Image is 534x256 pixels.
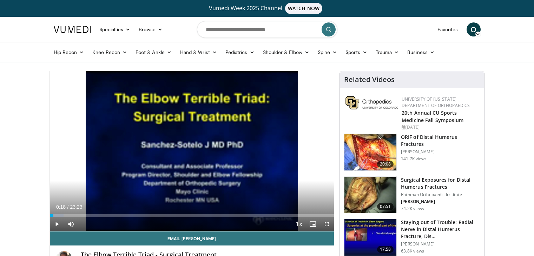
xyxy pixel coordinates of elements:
h3: Surgical Exposures for Distal Humerus Fractures [401,176,480,190]
p: 63.8K views [401,248,424,254]
a: Knee Recon [88,45,131,59]
img: 70322_0000_3.png.150x105_q85_crop-smart_upscale.jpg [344,177,396,213]
button: Mute [64,217,78,231]
input: Search topics, interventions [197,21,337,38]
a: Foot & Ankle [131,45,176,59]
span: 23:23 [70,204,82,210]
img: VuMedi Logo [54,26,91,33]
a: Sports [341,45,371,59]
a: University of [US_STATE] Department of Orthopaedics [402,96,470,108]
button: Fullscreen [320,217,334,231]
a: Vumedi Week 2025 ChannelWATCH NOW [55,3,480,14]
p: 141.7K views [401,156,427,162]
a: Business [403,45,439,59]
a: Email [PERSON_NAME] [50,231,334,245]
h4: Related Videos [344,75,395,84]
a: Browse [134,22,167,36]
span: 20:08 [377,161,394,168]
a: 07:51 Surgical Exposures for Distal Humerus Fractures Rothman Orthopaedic Institute [PERSON_NAME]... [344,176,480,214]
span: / [67,204,69,210]
a: 20th Annual CU Sports Medicine Fall Symposium [402,109,463,123]
button: Playback Rate [292,217,306,231]
a: Shoulder & Elbow [259,45,314,59]
a: Pediatrics [221,45,259,59]
h3: ORIF of Distal Humerus Fractures [401,134,480,148]
a: Spine [314,45,341,59]
a: Favorites [433,22,462,36]
a: Specialties [95,22,135,36]
img: orif-sanch_3.png.150x105_q85_crop-smart_upscale.jpg [344,134,396,170]
span: 07:51 [377,203,394,210]
div: Progress Bar [50,214,334,217]
p: [PERSON_NAME] [401,241,480,247]
span: WATCH NOW [285,3,322,14]
h3: Staying out of Trouble: Radial Nerve in Distal Humerus Fracture, Dis… [401,219,480,240]
a: 20:08 ORIF of Distal Humerus Fractures [PERSON_NAME] 141.7K views [344,134,480,171]
button: Play [50,217,64,231]
img: Q2xRg7exoPLTwO8X4xMDoxOjB1O8AjAz_1.150x105_q85_crop-smart_upscale.jpg [344,219,396,256]
p: 74.2K views [401,206,424,211]
span: 17:58 [377,246,394,253]
a: Hip Recon [50,45,88,59]
a: Trauma [371,45,403,59]
p: [PERSON_NAME] [401,149,480,155]
div: [DATE] [402,124,479,130]
a: 17:58 Staying out of Trouble: Radial Nerve in Distal Humerus Fracture, Dis… [PERSON_NAME] 63.8K v... [344,219,480,256]
button: Enable picture-in-picture mode [306,217,320,231]
p: Rothman Orthopaedic Institute [401,192,480,197]
p: [PERSON_NAME] [401,199,480,204]
a: O [467,22,481,36]
span: 0:18 [56,204,66,210]
a: Hand & Wrist [176,45,221,59]
video-js: Video Player [50,71,334,231]
img: 355603a8-37da-49b6-856f-e00d7e9307d3.png.150x105_q85_autocrop_double_scale_upscale_version-0.2.png [345,96,398,109]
